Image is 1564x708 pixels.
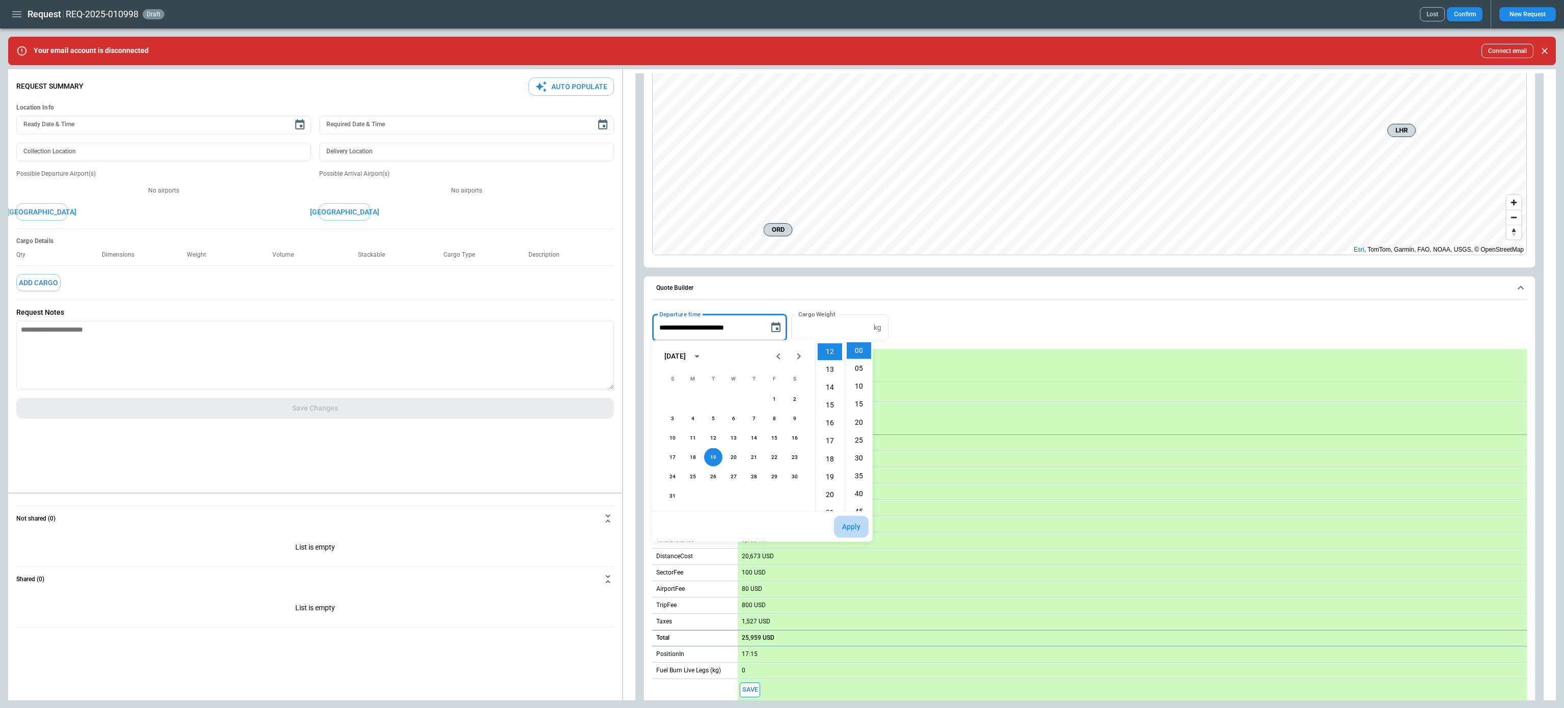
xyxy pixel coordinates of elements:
li: 12 hours [818,343,842,360]
button: 12 [704,429,722,447]
button: Shared (0) [16,567,614,591]
h6: Location Info [16,104,614,112]
p: TripFee [656,601,677,610]
button: 21 [745,448,763,467]
h6: Not shared (0) [16,515,55,522]
div: Quote Builder [652,314,1527,701]
button: Quote Builder [652,277,1527,300]
button: Apply [834,516,869,538]
button: 14 [745,429,763,447]
li: 20 hours [818,486,842,503]
canvas: Map [653,43,1527,255]
p: 17:15 [742,650,758,658]
p: 25,959 USD [742,634,774,642]
button: New Request [1499,7,1556,21]
button: Save [740,683,760,697]
li: 18 hours [818,450,842,467]
button: 1 [765,390,784,409]
button: 27 [724,468,743,486]
li: 14 hours [818,378,842,395]
div: Not shared (0) [16,531,614,566]
h1: Request [27,8,61,20]
button: 22 [765,448,784,467]
span: draft [145,11,162,18]
p: Weight [187,251,214,259]
h2: REQ-2025-010998 [66,8,138,20]
p: AirportFee [656,585,685,593]
button: 6 [724,410,743,428]
p: List is empty [16,531,614,566]
button: 10 [663,429,682,447]
button: Reset bearing to north [1506,225,1521,239]
div: dismiss [1538,40,1552,62]
button: Previous month [768,346,789,367]
h6: Total [656,635,669,641]
p: Request Summary [16,82,83,91]
a: Esri [1354,246,1364,253]
button: calendar view is open, switch to year view [689,348,705,365]
p: 80 USD [742,585,762,593]
button: 8 [765,410,784,428]
button: 29 [765,468,784,486]
button: 7 [745,410,763,428]
button: Connect email [1482,44,1533,58]
p: Possible Arrival Airport(s) [319,170,614,178]
span: Thursday [745,369,763,389]
span: Saturday [786,369,804,389]
button: 23 [786,448,804,467]
button: 11 [684,429,702,447]
li: 21 hours [818,504,842,521]
button: 19 [704,448,722,467]
button: 15 [765,429,784,447]
p: List is empty [16,591,614,627]
span: Sunday [663,369,682,389]
li: 20 minutes [847,414,871,430]
li: 0 minutes [847,342,871,359]
span: Friday [765,369,784,389]
ul: Select minutes [844,340,873,511]
div: scrollable content [738,349,1527,701]
li: 5 minutes [847,360,871,377]
span: Save this aircraft quote and copy details to clipboard [740,683,760,697]
button: Choose date [290,115,310,135]
button: Zoom out [1506,210,1521,225]
button: 25 [684,468,702,486]
button: 5 [704,410,722,428]
li: 25 minutes [847,431,871,448]
button: 9 [786,410,804,428]
button: [GEOGRAPHIC_DATA] [16,203,67,221]
li: 19 hours [818,468,842,485]
p: Your email account is disconnected [34,46,149,55]
li: 15 minutes [847,396,871,413]
button: 28 [745,468,763,486]
p: 800 USD [742,602,766,609]
button: 31 [663,487,682,505]
p: 20,673 USD [742,553,774,560]
button: Close [1538,44,1552,58]
div: Not shared (0) [16,591,614,627]
p: Taxes [656,617,672,626]
p: Qty [16,251,34,259]
p: Cargo Type [443,251,483,259]
p: SectorFee [656,568,683,577]
button: 24 [663,468,682,486]
button: Auto Populate [528,77,614,96]
li: 45 minutes [847,503,871,520]
h6: Shared (0) [16,576,44,583]
span: ORD [768,225,788,235]
p: Description [528,251,568,259]
h6: Cargo Details [16,237,614,245]
p: Volume [272,251,302,259]
button: Next month [789,346,809,367]
p: 1,527 USD [742,618,770,625]
button: 3 [663,410,682,428]
span: Tuesday [704,369,722,389]
button: Confirm [1447,7,1483,21]
p: No airports [319,186,614,195]
span: Monday [684,369,702,389]
p: PositionIn [656,650,684,659]
button: 30 [786,468,804,486]
button: [GEOGRAPHIC_DATA] [319,203,370,221]
li: 35 minutes [847,467,871,484]
p: Fuel Burn Live Legs (kg) [656,666,721,675]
